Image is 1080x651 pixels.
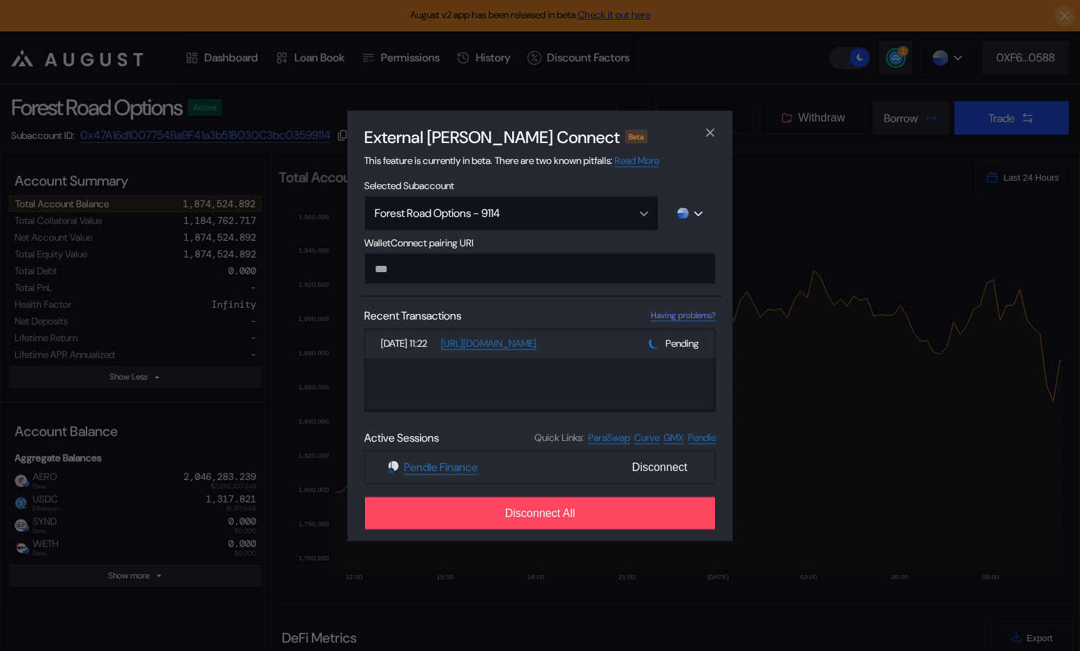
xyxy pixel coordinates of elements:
img: pending [649,338,660,349]
span: [DATE] 11:22 [381,337,435,350]
a: ParaSwap [588,431,630,444]
a: Pendle [688,431,716,444]
span: Active Sessions [364,430,439,444]
div: Pending [649,336,699,350]
a: Curve [634,431,659,444]
button: Open menu [364,195,659,230]
span: This feature is currently in beta. There are two known pitfalls: [364,154,659,167]
h2: External [PERSON_NAME] Connect [364,126,620,147]
a: Having problems? [651,309,716,321]
button: Pendle FinancePendle FinanceDisconnect [364,450,716,484]
a: GMX [663,431,684,444]
div: Beta [625,129,647,143]
div: Forest Road Options - 9114 [375,206,618,220]
img: chain logo [677,207,689,218]
a: [URL][DOMAIN_NAME] [441,336,537,350]
span: Recent Transactions [364,308,461,322]
a: Pendle Finance [404,459,478,474]
a: Read More [615,154,659,167]
span: Disconnect [627,455,693,479]
span: Disconnect All [505,507,576,519]
button: close modal [699,121,721,144]
span: Selected Subaccount [364,179,716,191]
span: Quick Links: [534,431,584,444]
button: chain logo [664,195,716,230]
button: Disconnect All [364,496,716,530]
img: Pendle Finance [387,461,400,473]
span: WalletConnect pairing URI [364,236,716,248]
